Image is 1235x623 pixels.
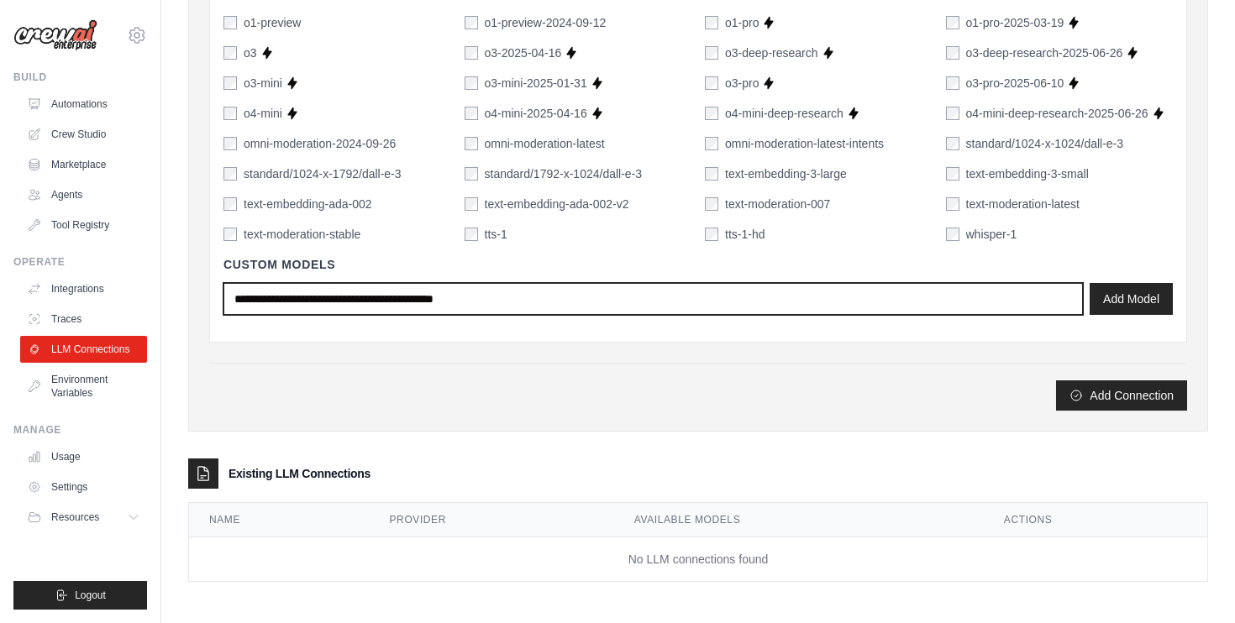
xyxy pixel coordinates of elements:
input: omni-moderation-latest-intents [705,137,718,150]
input: o3-pro [705,76,718,90]
a: Environment Variables [20,366,147,406]
th: Available Models [614,503,984,537]
label: text-moderation-latest [966,196,1080,212]
input: omni-moderation-2024-09-26 [223,137,237,150]
span: Resources [51,510,99,524]
label: o3 [244,44,257,61]
input: o3 [223,46,237,60]
input: whisper-1 [946,228,959,241]
label: o3-2025-04-16 [485,44,562,61]
label: tts-1 [485,226,507,243]
input: text-moderation-latest [946,197,959,211]
input: text-embedding-3-small [946,167,959,181]
label: o4-mini [244,105,282,122]
a: Settings [20,474,147,500]
label: tts-1-hd [725,226,765,243]
label: o3-deep-research [725,44,818,61]
button: Logout [13,581,147,610]
img: Logo [13,19,97,51]
label: text-moderation-007 [725,196,830,212]
a: Agents [20,181,147,208]
label: text-embedding-ada-002 [244,196,372,212]
button: Add Connection [1056,380,1187,411]
input: text-embedding-3-large [705,167,718,181]
div: Manage [13,423,147,437]
label: o3-pro [725,75,759,92]
span: Logout [75,589,106,602]
a: Usage [20,443,147,470]
th: Actions [984,503,1207,537]
label: standard/1024-x-1024/dall-e-3 [966,135,1124,152]
a: Tool Registry [20,212,147,238]
label: omni-moderation-latest [485,135,605,152]
input: o1-preview-2024-09-12 [465,16,478,29]
label: o3-deep-research-2025-06-26 [966,44,1123,61]
label: standard/1024-x-1792/dall-e-3 [244,165,402,182]
label: text-moderation-stable [244,226,360,243]
h3: Existing LLM Connections [229,465,370,482]
input: o4-mini-deep-research-2025-06-26 [946,107,959,120]
input: text-embedding-ada-002 [223,197,237,211]
input: o4-mini-2025-04-16 [465,107,478,120]
input: standard/1024-x-1024/dall-e-3 [946,137,959,150]
input: text-moderation-stable [223,228,237,241]
label: o3-pro-2025-06-10 [966,75,1064,92]
th: Name [189,503,370,537]
input: o1-pro [705,16,718,29]
a: Traces [20,306,147,332]
input: o1-pro-2025-03-19 [946,16,959,29]
label: text-embedding-3-small [966,165,1089,182]
label: omni-moderation-2024-09-26 [244,135,396,152]
input: o4-mini-deep-research [705,107,718,120]
a: LLM Connections [20,336,147,363]
label: omni-moderation-latest-intents [725,135,884,152]
h4: Custom Models [223,256,1173,273]
a: Integrations [20,275,147,302]
input: o3-2025-04-16 [465,46,478,60]
a: Crew Studio [20,121,147,148]
input: tts-1 [465,228,478,241]
td: No LLM connections found [189,537,1207,582]
label: o4-mini-deep-research [725,105,843,122]
input: text-moderation-007 [705,197,718,211]
label: o1-pro-2025-03-19 [966,14,1064,31]
input: tts-1-hd [705,228,718,241]
input: o3-pro-2025-06-10 [946,76,959,90]
label: standard/1792-x-1024/dall-e-3 [485,165,643,182]
label: text-embedding-3-large [725,165,847,182]
input: o3-deep-research-2025-06-26 [946,46,959,60]
label: o3-mini [244,75,282,92]
input: o3-deep-research [705,46,718,60]
label: text-embedding-ada-002-v2 [485,196,629,212]
input: standard/1792-x-1024/dall-e-3 [465,167,478,181]
button: Resources [20,504,147,531]
button: Add Model [1090,283,1173,315]
a: Automations [20,91,147,118]
label: o1-pro [725,14,759,31]
div: Operate [13,255,147,269]
div: Build [13,71,147,84]
input: standard/1024-x-1792/dall-e-3 [223,167,237,181]
label: whisper-1 [966,226,1017,243]
input: o4-mini [223,107,237,120]
label: o3-mini-2025-01-31 [485,75,587,92]
label: o1-preview [244,14,301,31]
th: Provider [370,503,614,537]
input: o3-mini-2025-01-31 [465,76,478,90]
input: o1-preview [223,16,237,29]
input: omni-moderation-latest [465,137,478,150]
input: text-embedding-ada-002-v2 [465,197,478,211]
label: o1-preview-2024-09-12 [485,14,607,31]
label: o4-mini-2025-04-16 [485,105,587,122]
input: o3-mini [223,76,237,90]
label: o4-mini-deep-research-2025-06-26 [966,105,1148,122]
a: Marketplace [20,151,147,178]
